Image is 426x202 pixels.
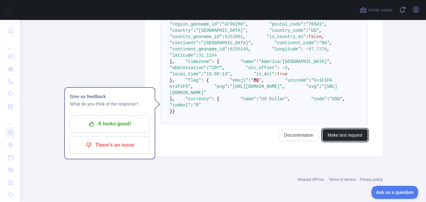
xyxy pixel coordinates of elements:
[282,84,285,89] span: ,
[185,96,211,101] span: "currency"
[198,40,201,45] span: :
[227,47,230,52] span: :
[360,177,383,182] a: Privacy policy
[240,96,256,101] span: "name"
[319,84,322,89] span: :
[251,40,253,45] span: ,
[327,47,329,52] span: ,
[172,109,175,114] span: }
[170,78,175,83] span: },
[185,78,201,83] span: "flag"
[322,129,368,141] button: Make test request
[277,65,285,70] span: : -
[204,72,230,77] span: "15:08:13"
[198,53,217,58] span: 31.1164
[306,28,308,33] span: :
[272,47,301,52] span: "longitude"
[170,22,220,27] span: "region_geoname_id"
[256,59,259,64] span: :
[308,47,327,52] span: 97.7278
[322,34,324,39] span: ,
[246,28,248,33] span: ,
[251,78,262,83] span: "🇺🇸"
[256,96,259,101] span: :
[248,78,251,83] span: :
[240,59,256,64] span: "name"
[308,34,322,39] span: false
[329,177,356,182] a: Terms of service
[193,103,201,108] span: "$"
[301,47,308,52] span: : -
[214,84,227,89] span: "png"
[288,96,290,101] span: ,
[222,65,225,70] span: ,
[170,72,201,77] span: "local_time"
[303,22,306,27] span: :
[327,96,329,101] span: :
[285,78,309,83] span: "unicode"
[170,47,227,52] span: "continent_geoname_id"
[371,186,420,199] iframe: Toggle Customer Support
[191,84,193,89] span: ,
[230,84,282,89] span: "[URL][DOMAIN_NAME]"
[222,34,225,39] span: :
[306,84,319,89] span: "svg"
[319,40,330,45] span: "NA"
[230,47,248,52] span: 6255149
[220,22,222,27] span: :
[170,34,222,39] span: "country_geoname_id"
[259,96,288,101] span: "US Dollar"
[288,65,290,70] span: ,
[261,78,264,83] span: ,
[343,96,345,101] span: ,
[185,59,211,64] span: "timezone"
[274,40,316,45] span: "continent_code"
[269,22,303,27] span: "postal_code"
[227,84,230,89] span: :
[279,129,319,141] a: Documentation
[324,22,327,27] span: ,
[170,65,206,70] span: "abbreviation"
[267,34,306,39] span: "is_country_eu"
[246,22,248,27] span: ,
[209,65,222,70] span: "CDT"
[170,53,196,58] span: "latitude"
[170,59,175,64] span: },
[269,28,306,33] span: "country_code"
[248,47,251,52] span: ,
[330,40,332,45] span: ,
[201,40,251,45] span: "[GEOGRAPHIC_DATA]"
[285,65,288,70] span: 5
[170,103,191,108] span: "symbol"
[243,34,245,39] span: ,
[317,40,319,45] span: :
[358,5,394,15] button: Invite users
[259,59,330,64] span: "America/[GEOGRAPHIC_DATA]"
[70,100,150,108] p: What do you think of the response?
[254,72,274,77] span: "is_dst"
[330,59,332,64] span: ,
[191,103,193,108] span: :
[70,93,150,100] h1: Give us feedback
[170,96,175,101] span: },
[306,22,324,27] span: "76541"
[170,109,172,114] span: }
[170,40,198,45] span: "continent"
[230,72,232,77] span: ,
[201,78,209,83] span: : {
[211,96,219,101] span: : {
[5,37,15,50] div: ...
[193,28,196,33] span: :
[206,65,209,70] span: :
[309,78,311,83] span: :
[308,28,319,33] span: "US"
[5,113,15,126] div: ...
[230,78,248,83] span: "emoji"
[170,28,193,33] span: "country"
[222,22,246,27] span: "4736286"
[196,28,246,33] span: "[GEOGRAPHIC_DATA]"
[368,7,392,14] span: Invite users
[277,72,288,77] span: true
[211,59,219,64] span: : {
[311,96,327,101] span: "code"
